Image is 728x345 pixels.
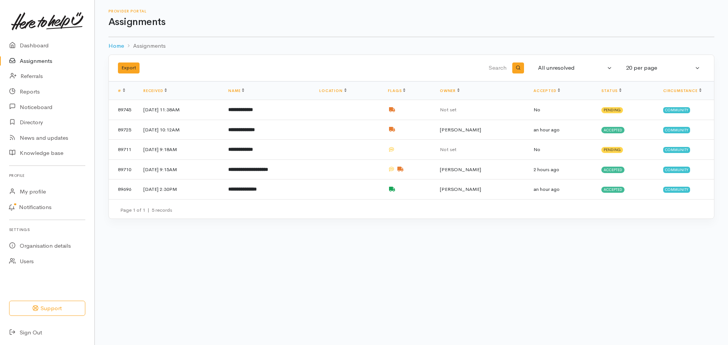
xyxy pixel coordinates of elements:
span: Not set [440,146,457,153]
h6: Provider Portal [108,9,714,13]
button: All unresolved [533,61,617,75]
a: Accepted [533,88,560,93]
td: 89725 [109,120,137,140]
time: 2 hours ago [533,166,559,173]
a: Location [319,88,346,93]
span: Pending [601,147,623,153]
button: Export [118,62,140,73]
time: an hour ago [533,186,560,192]
td: [DATE] 9:18AM [137,140,222,160]
a: Home [108,42,124,50]
span: Community [663,187,690,193]
div: 20 per page [626,64,693,72]
td: [DATE] 10:12AM [137,120,222,140]
span: | [147,207,149,213]
td: 89696 [109,180,137,199]
span: [PERSON_NAME] [440,126,481,133]
td: 89711 [109,140,137,160]
a: Name [228,88,244,93]
input: Search [326,59,508,77]
small: Page 1 of 1 5 records [120,207,172,213]
span: [PERSON_NAME] [440,186,481,192]
span: Community [663,127,690,133]
td: [DATE] 11:38AM [137,100,222,120]
td: [DATE] 2:30PM [137,180,222,199]
a: # [118,88,125,93]
a: Status [601,88,621,93]
td: 89710 [109,159,137,180]
span: Community [663,107,690,113]
time: an hour ago [533,126,560,133]
span: Not set [440,106,457,113]
span: No [533,146,540,153]
a: Circumstance [663,88,701,93]
span: [PERSON_NAME] [440,166,481,173]
span: Pending [601,107,623,113]
a: Owner [440,88,460,93]
a: Received [143,88,167,93]
nav: breadcrumb [108,37,714,55]
button: 20 per page [621,61,705,75]
span: Community [663,147,690,153]
h6: Settings [9,225,85,235]
span: Community [663,167,690,173]
span: No [533,106,540,113]
div: All unresolved [538,64,606,72]
h1: Assignments [108,17,714,28]
h6: Profile [9,170,85,181]
span: Accepted [601,127,624,133]
button: Support [9,301,85,316]
td: 89745 [109,100,137,120]
td: [DATE] 9:15AM [137,159,222,180]
span: Accepted [601,187,624,193]
li: Assignments [124,42,166,50]
a: Flags [388,88,405,93]
span: Accepted [601,167,624,173]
